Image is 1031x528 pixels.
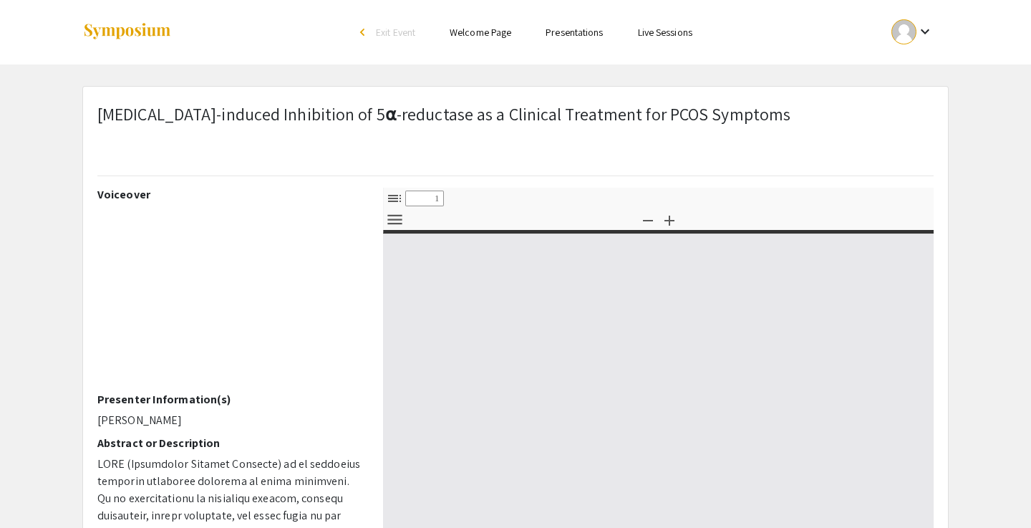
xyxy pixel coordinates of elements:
[360,28,369,37] div: arrow_back_ios
[97,393,362,406] h2: Presenter Information(s)
[97,412,362,429] p: [PERSON_NAME]
[636,209,660,230] button: Zoom Out
[97,188,362,201] h2: Voiceover
[97,207,362,393] iframe: YouTube video player
[916,23,934,40] mat-icon: Expand account dropdown
[876,16,949,48] button: Expand account dropdown
[450,26,511,39] a: Welcome Page
[376,26,415,39] span: Exit Event
[405,191,444,206] input: Page
[11,464,61,517] iframe: Chat
[97,101,790,127] p: [MEDICAL_DATA]-induced Inhibition of 5 -reductase as a Clinical Treatment for PCOS Symptoms
[97,436,362,450] h2: Abstract or Description
[638,26,692,39] a: Live Sessions
[546,26,603,39] a: Presentations
[382,209,407,230] button: Tools
[657,209,682,230] button: Zoom In
[385,102,397,125] strong: ⍺
[82,22,172,42] img: Symposium by ForagerOne
[382,188,407,209] button: Toggle Sidebar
